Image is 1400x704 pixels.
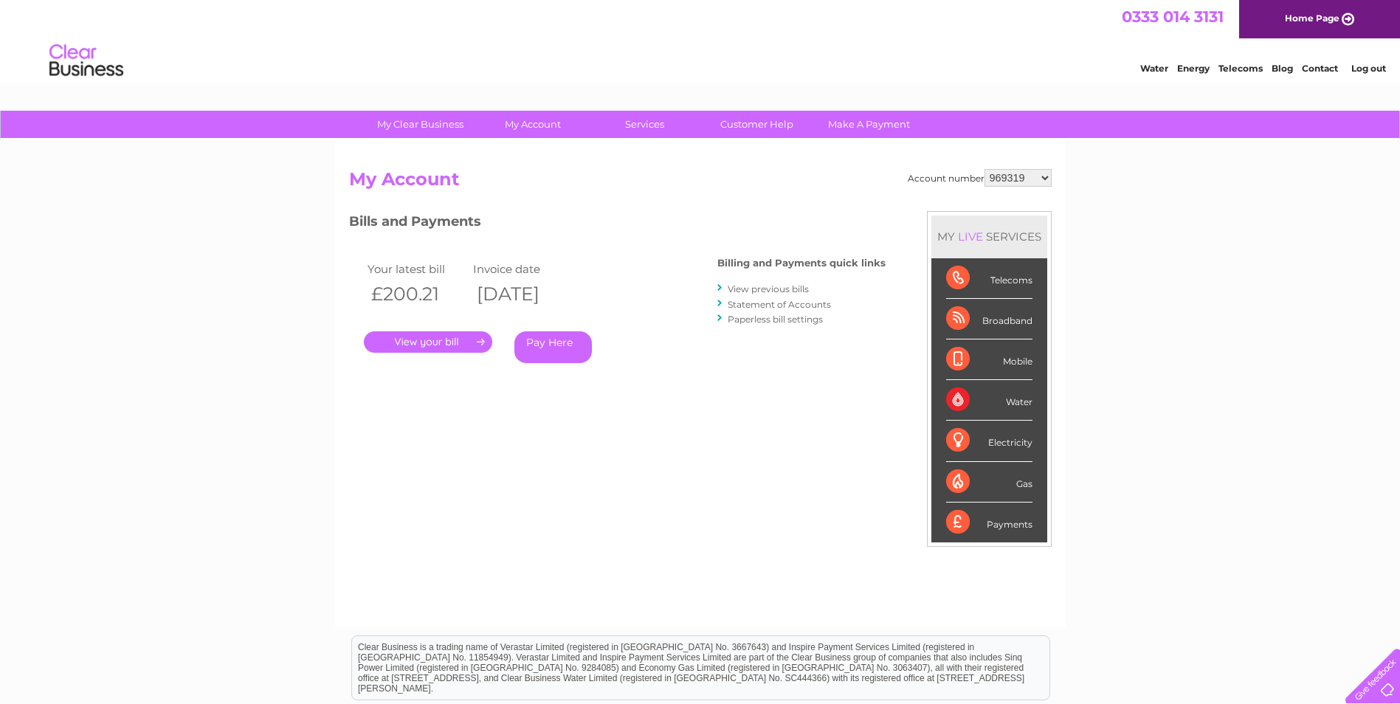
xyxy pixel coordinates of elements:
[946,421,1032,461] div: Electricity
[514,331,592,363] a: Pay Here
[717,258,886,269] h4: Billing and Payments quick links
[955,230,986,244] div: LIVE
[946,462,1032,503] div: Gas
[364,331,492,353] a: .
[469,259,576,279] td: Invoice date
[472,111,593,138] a: My Account
[946,299,1032,339] div: Broadband
[1140,63,1168,74] a: Water
[931,215,1047,258] div: MY SERVICES
[352,8,1049,72] div: Clear Business is a trading name of Verastar Limited (registered in [GEOGRAPHIC_DATA] No. 3667643...
[728,283,809,294] a: View previous bills
[364,259,470,279] td: Your latest bill
[349,169,1052,197] h2: My Account
[364,279,470,309] th: £200.21
[1122,7,1224,26] a: 0333 014 3131
[946,258,1032,299] div: Telecoms
[1351,63,1386,74] a: Log out
[946,339,1032,380] div: Mobile
[808,111,930,138] a: Make A Payment
[728,314,823,325] a: Paperless bill settings
[359,111,481,138] a: My Clear Business
[49,38,124,83] img: logo.png
[908,169,1052,187] div: Account number
[584,111,706,138] a: Services
[728,299,831,310] a: Statement of Accounts
[946,503,1032,542] div: Payments
[946,380,1032,421] div: Water
[469,279,576,309] th: [DATE]
[1177,63,1210,74] a: Energy
[349,211,886,237] h3: Bills and Payments
[696,111,818,138] a: Customer Help
[1302,63,1338,74] a: Contact
[1218,63,1263,74] a: Telecoms
[1272,63,1293,74] a: Blog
